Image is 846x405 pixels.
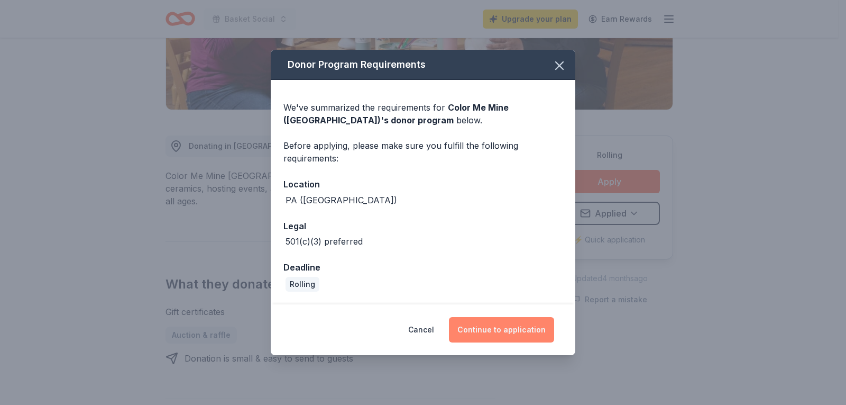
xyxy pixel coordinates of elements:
[283,101,563,127] div: We've summarized the requirements for below.
[408,317,434,343] button: Cancel
[286,194,397,206] div: PA ([GEOGRAPHIC_DATA])
[283,139,563,165] div: Before applying, please make sure you fulfill the following requirements:
[449,317,554,343] button: Continue to application
[286,277,319,292] div: Rolling
[271,50,575,80] div: Donor Program Requirements
[283,177,563,191] div: Location
[283,260,563,274] div: Deadline
[283,219,563,233] div: Legal
[286,235,363,248] div: 501(c)(3) preferred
